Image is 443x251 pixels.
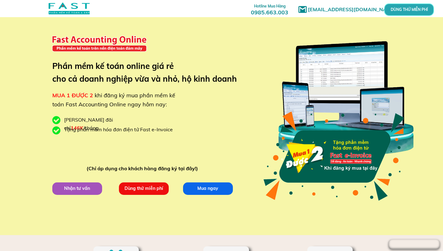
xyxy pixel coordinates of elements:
span: Hotline Mua Hàng [254,4,285,8]
div: Tặng phần mềm hóa đơn điện tử Fast e-Invoice [64,126,177,134]
div: (Chỉ áp dụng cho khách hàng đăng ký tại đây!) [87,165,201,173]
span: MUA 1 ĐƯỢC 2 [52,92,93,99]
h3: 0985.663.003 [244,2,295,16]
h3: Phần mềm kế toán online giá rẻ cho cả doanh nghiệp vừa và nhỏ, hộ kinh doanh [52,60,246,85]
p: Nhận tư vấn [52,182,102,195]
span: khi đăng ký mua phần mềm kế toán Fast Accounting Online ngay hôm nay: [52,92,175,108]
div: [PERSON_NAME] đãi chỉ /tháng [64,116,145,132]
p: DÙNG THỬ MIỄN PHÍ [401,8,417,11]
p: Dùng thử miễn phí [119,182,168,195]
span: 146K [71,125,83,131]
p: Mua ngay [183,182,233,195]
h1: [EMAIL_ADDRESS][DOMAIN_NAME] [308,6,400,14]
